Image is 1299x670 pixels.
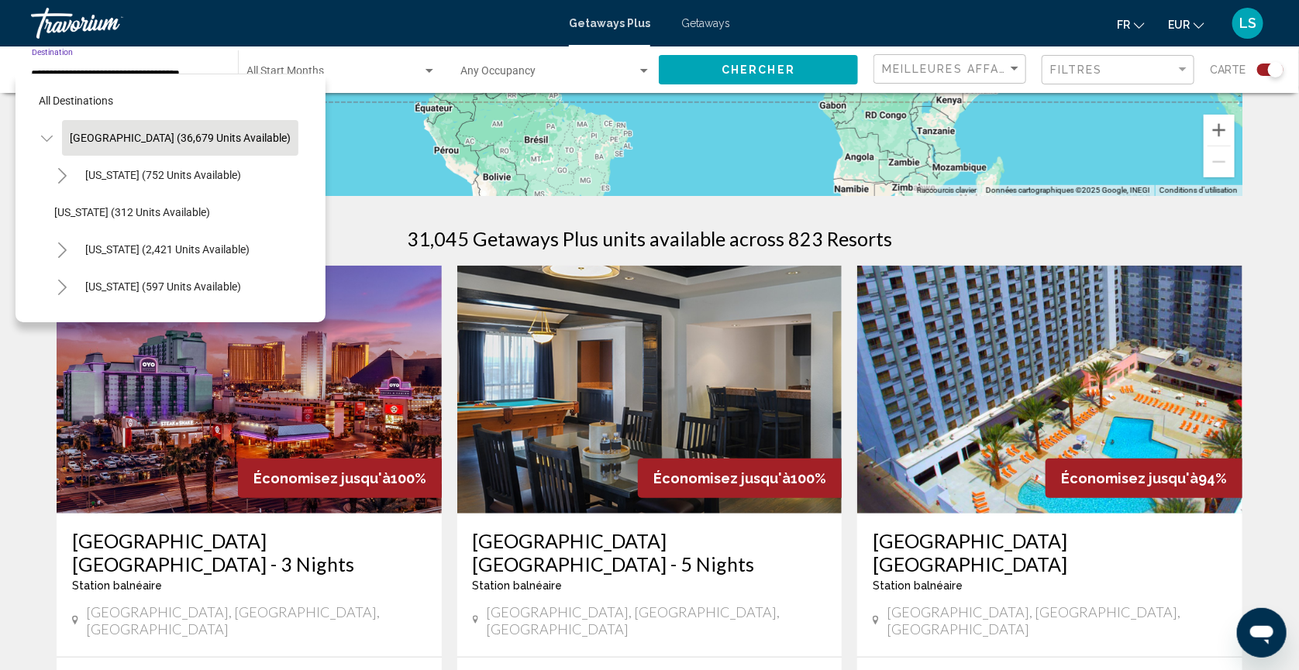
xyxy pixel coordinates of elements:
button: [US_STATE] (597 units available) [78,269,249,304]
button: Chercher [659,55,858,84]
button: [US_STATE] (752 units available) [78,157,249,193]
button: [US_STATE] (7,221 units available) [78,306,257,342]
span: [US_STATE] (2,421 units available) [85,243,250,256]
span: [GEOGRAPHIC_DATA], [GEOGRAPHIC_DATA], [GEOGRAPHIC_DATA] [887,603,1227,637]
span: [US_STATE] (312 units available) [54,206,210,218]
span: Chercher [722,64,795,77]
img: RM79O01X.jpg [857,266,1242,514]
div: 100% [238,459,442,498]
button: User Menu [1228,7,1268,40]
span: EUR [1168,19,1190,31]
button: Change currency [1168,13,1204,36]
button: Raccourcis clavier [917,185,977,196]
button: All destinations [31,83,310,119]
button: Zoom arrière [1204,146,1235,177]
button: Toggle United States (36,679 units available) [31,122,62,153]
span: Économisez jusqu'à [1061,470,1198,486]
button: Toggle California (2,421 units available) [47,234,78,265]
a: Getaways Plus [569,17,650,29]
button: Zoom avant [1204,115,1235,146]
a: Getaways [681,17,730,29]
mat-select: Sort by [882,63,1022,76]
button: Filter [1042,54,1194,86]
div: 94% [1046,459,1242,498]
button: Toggle Florida (7,221 units available) [47,308,78,339]
button: [GEOGRAPHIC_DATA] (36,679 units available) [62,120,298,156]
span: LS [1239,15,1256,31]
span: Filtres [1050,64,1103,76]
a: Travorium [31,8,553,39]
span: Économisez jusqu'à [653,470,791,486]
button: [US_STATE] (312 units available) [47,194,218,230]
span: [US_STATE] (597 units available) [85,280,241,293]
img: RM79E01X.jpg [57,266,442,514]
button: [US_STATE] (2,421 units available) [78,232,257,267]
h1: 31,045 Getaways Plus units available across 823 Resorts [407,227,892,250]
a: [GEOGRAPHIC_DATA] [GEOGRAPHIC_DATA] - 3 Nights [72,529,426,576]
button: Toggle Arizona (752 units available) [47,160,78,191]
span: All destinations [39,94,113,107]
button: Change language [1117,13,1145,36]
span: [US_STATE] (752 units available) [85,169,241,181]
span: [GEOGRAPHIC_DATA], [GEOGRAPHIC_DATA], [GEOGRAPHIC_DATA] [486,603,826,637]
a: Conditions d'utilisation (s'ouvre dans un nouvel onglet) [1159,186,1238,194]
span: Station balnéaire [873,579,963,592]
span: Station balnéaire [72,579,162,592]
span: Économisez jusqu'à [253,470,391,486]
img: RM79I01X.jpg [457,266,842,514]
a: [GEOGRAPHIC_DATA] [GEOGRAPHIC_DATA] [873,529,1227,576]
span: Carte [1210,59,1246,81]
span: Station balnéaire [473,579,563,592]
div: 100% [638,459,842,498]
span: Meilleures affaires [882,63,1029,75]
a: [GEOGRAPHIC_DATA] [GEOGRAPHIC_DATA] - 5 Nights [473,529,827,576]
button: Toggle Colorado (597 units available) [47,271,78,302]
span: Données cartographiques ©2025 Google, INEGI [986,186,1150,194]
span: [GEOGRAPHIC_DATA], [GEOGRAPHIC_DATA], [GEOGRAPHIC_DATA] [86,603,426,637]
iframe: Bouton de lancement de la fenêtre de messagerie [1237,608,1287,658]
span: [GEOGRAPHIC_DATA] (36,679 units available) [70,132,291,144]
span: fr [1117,19,1130,31]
